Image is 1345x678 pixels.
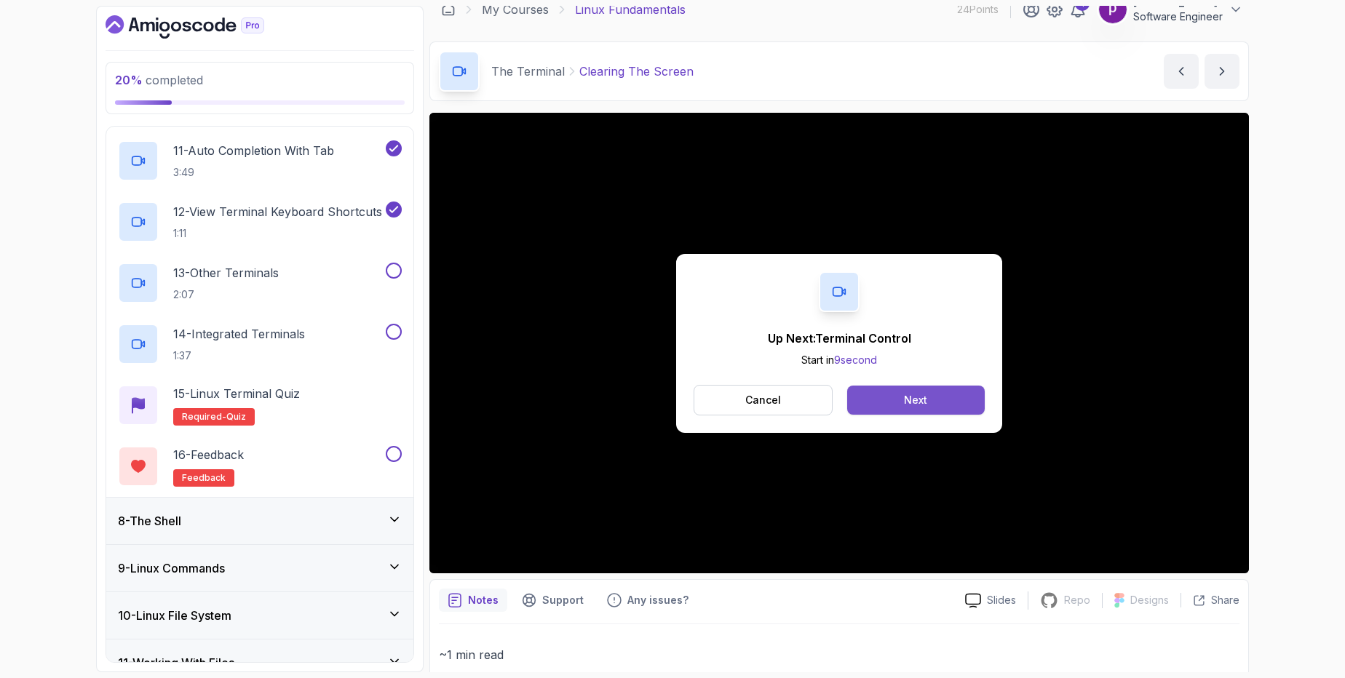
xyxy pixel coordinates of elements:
h3: 11 - Working With Files [118,654,234,671]
p: 2:07 [173,287,279,302]
p: Up Next: Terminal Control [768,330,911,347]
p: Software Engineer [1133,9,1223,24]
a: Slides [953,593,1028,608]
button: next content [1205,54,1239,89]
button: Next [847,386,985,415]
span: Required- [182,411,226,423]
button: 9-Linux Commands [106,545,413,591]
span: completed [115,73,203,87]
a: My Courses [482,1,549,18]
p: The Terminal [491,63,565,80]
span: feedback [182,472,226,484]
button: 15-Linux Terminal QuizRequired-quiz [118,385,402,426]
button: 12-View Terminal Keyboard Shortcuts1:11 [118,202,402,242]
button: previous content [1164,54,1199,89]
button: 14-Integrated Terminals1:37 [118,324,402,364]
p: 3:49 [173,165,334,180]
p: Notes [468,593,499,607]
p: Any issues? [627,593,689,607]
button: 13-Other Terminals2:07 [118,263,402,303]
p: Repo [1064,593,1090,607]
p: Cancel [745,393,781,407]
button: Support button [513,589,592,612]
p: ~1 min read [439,645,1239,665]
button: Share [1181,593,1239,607]
p: Slides [987,593,1016,607]
p: 14 - Integrated Terminals [173,325,305,343]
p: 24 Points [957,2,999,17]
p: 11 - Auto Completion With Tab [173,142,334,159]
p: 13 - Other Terminals [173,264,279,282]
p: 12 - View Terminal Keyboard Shortcuts [173,203,382,220]
p: Support [542,593,584,607]
h3: 8 - The Shell [118,512,181,530]
button: 11-Auto Completion With Tab3:49 [118,140,402,181]
p: 1:37 [173,348,305,363]
p: 16 - Feedback [173,446,244,463]
span: 9 second [834,354,877,366]
p: Clearing The Screen [579,63,694,80]
p: 1:11 [173,226,382,241]
div: Next [904,393,927,407]
p: 15 - Linux Terminal Quiz [173,385,300,402]
a: Dashboard [441,2,456,17]
a: 1 [1069,1,1087,18]
a: Dashboard [106,15,298,39]
button: 10-Linux File System [106,592,413,639]
span: quiz [226,411,246,423]
h3: 10 - Linux File System [118,607,231,624]
p: Linux Fundamentals [575,1,686,18]
button: notes button [439,589,507,612]
button: 16-Feedbackfeedback [118,446,402,487]
h3: 9 - Linux Commands [118,559,225,577]
button: Cancel [694,385,833,415]
span: 20 % [115,73,143,87]
p: Designs [1130,593,1169,607]
button: Feedback button [598,589,697,612]
button: 8-The Shell [106,498,413,544]
p: Share [1211,593,1239,607]
iframe: 9 - Clearing the screen [429,113,1249,573]
p: Start in [768,353,911,367]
